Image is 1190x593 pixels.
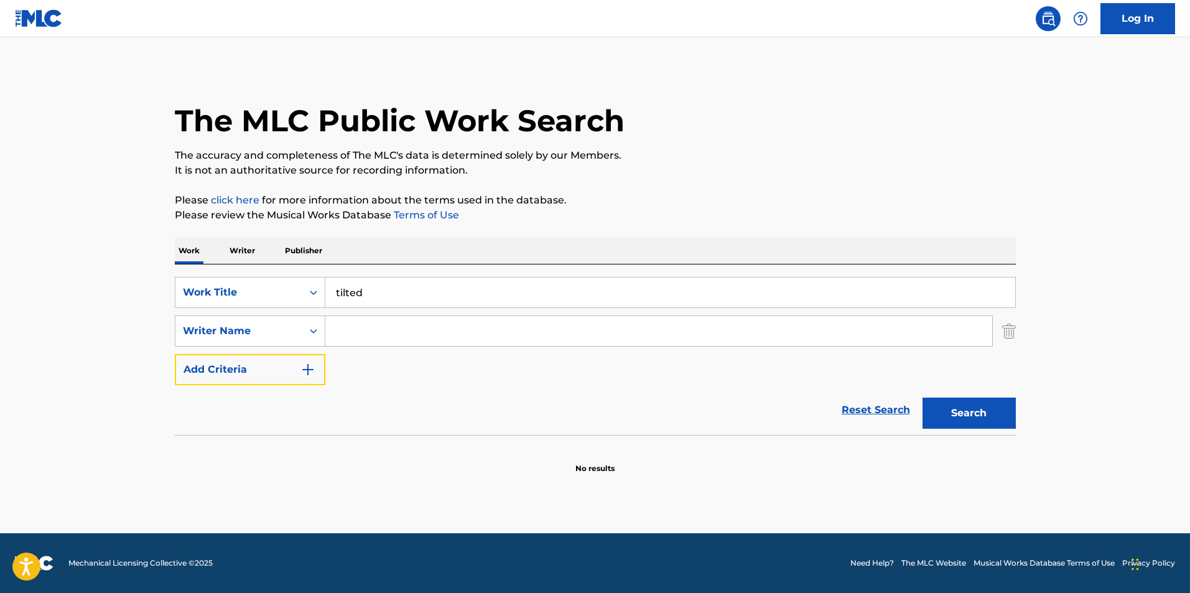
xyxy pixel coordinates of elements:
a: The MLC Website [901,558,966,569]
p: It is not an authoritative source for recording information. [175,163,1016,178]
h1: The MLC Public Work Search [175,102,625,139]
p: Please review the Musical Works Database [175,208,1016,223]
a: Reset Search [835,396,916,424]
form: Search Form [175,277,1016,435]
p: Publisher [281,238,326,264]
div: Writer Name [183,324,295,339]
a: click here [211,194,259,206]
p: No results [575,448,615,474]
p: The accuracy and completeness of The MLC's data is determined solely by our Members. [175,148,1016,163]
button: Search [923,398,1016,429]
img: logo [15,556,53,571]
div: Drag [1132,546,1139,583]
p: Writer [226,238,259,264]
img: search [1041,11,1056,26]
img: 9d2ae6d4665cec9f34b9.svg [300,362,315,377]
div: Help [1068,6,1093,31]
span: Mechanical Licensing Collective © 2025 [68,558,213,569]
iframe: Chat Widget [1128,533,1190,593]
a: Need Help? [850,558,894,569]
button: Add Criteria [175,354,325,385]
a: Privacy Policy [1122,558,1175,569]
img: help [1073,11,1088,26]
a: Public Search [1036,6,1061,31]
img: MLC Logo [15,9,63,27]
a: Log In [1100,3,1175,34]
img: Delete Criterion [1002,315,1016,347]
div: Work Title [183,285,295,300]
a: Terms of Use [391,209,459,221]
p: Work [175,238,203,264]
a: Musical Works Database Terms of Use [974,558,1115,569]
p: Please for more information about the terms used in the database. [175,193,1016,208]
